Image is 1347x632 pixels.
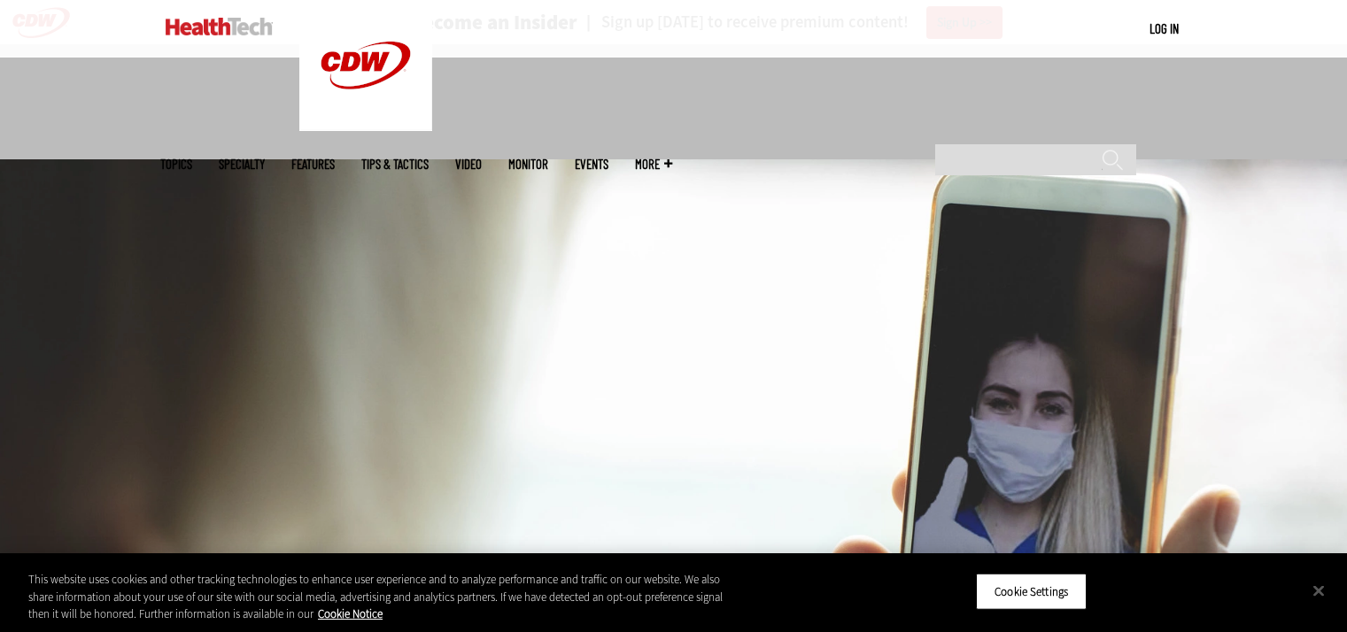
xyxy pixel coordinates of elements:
span: More [635,158,672,171]
a: Log in [1150,20,1179,36]
span: Topics [160,158,192,171]
div: This website uses cookies and other tracking technologies to enhance user experience and to analy... [28,571,741,623]
a: Video [455,158,482,171]
a: Features [291,158,335,171]
div: User menu [1150,19,1179,38]
a: CDW [299,117,432,135]
button: Cookie Settings [976,573,1087,610]
img: Home [166,18,273,35]
span: Specialty [219,158,265,171]
a: Events [575,158,608,171]
a: MonITor [508,158,548,171]
button: Close [1299,571,1338,610]
a: Tips & Tactics [361,158,429,171]
a: More information about your privacy [318,606,383,621]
